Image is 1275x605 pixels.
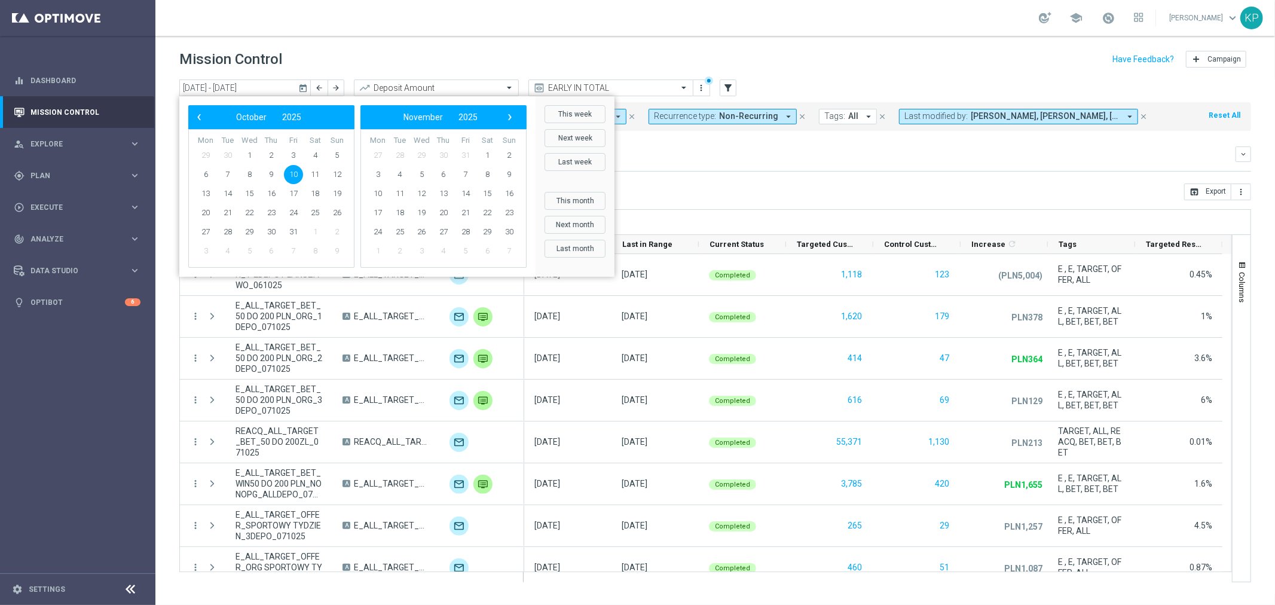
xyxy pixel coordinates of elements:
[473,349,493,368] img: Private message
[500,146,519,165] span: 2
[938,393,950,408] button: 69
[13,203,141,212] button: play_circle_outline Execute keyboard_arrow_right
[819,109,877,124] button: Tags: All arrow_drop_down
[434,165,453,184] span: 6
[797,110,808,123] button: close
[354,80,519,96] ng-select: Deposit Amount
[129,233,140,245] i: keyboard_arrow_right
[1240,7,1263,29] div: KP
[938,518,950,533] button: 29
[30,172,129,179] span: Plan
[354,395,429,405] span: E_ALL_TARGET_BET_50 DO 200 PLN_ORG_3DEPO_071025
[328,184,347,203] span: 19
[180,547,524,589] div: Press SPACE to select this row.
[179,80,311,96] input: Select date range
[190,311,201,322] i: more_vert
[389,136,411,146] th: weekday
[190,520,201,531] button: more_vert
[196,146,215,165] span: 29
[328,242,347,261] span: 9
[196,165,215,184] span: 6
[934,267,950,282] button: 123
[927,435,950,450] button: 1,130
[305,146,325,165] span: 4
[1007,239,1017,249] i: refresh
[500,222,519,242] span: 30
[846,560,863,575] button: 460
[412,242,431,261] span: 3
[396,109,451,125] button: November
[500,165,519,184] span: 9
[282,136,304,146] th: weekday
[938,560,950,575] button: 51
[1124,111,1135,122] i: arrow_drop_down
[14,202,25,213] i: play_circle_outline
[904,111,968,121] span: Last modified by:
[1190,187,1199,197] i: open_in_browser
[304,136,326,146] th: weekday
[196,242,215,261] span: 3
[524,421,1222,463] div: Press SPACE to select this row.
[190,353,201,363] i: more_vert
[478,146,497,165] span: 1
[433,136,455,146] th: weekday
[500,242,519,261] span: 7
[14,265,129,276] div: Data Studio
[190,478,201,489] button: more_vert
[1184,184,1231,200] button: open_in_browser Export
[180,380,524,421] div: Press SPACE to select this row.
[218,146,237,165] span: 30
[500,184,519,203] span: 16
[412,146,431,165] span: 29
[240,242,259,261] span: 5
[328,80,344,96] button: arrow_forward
[284,203,303,222] span: 24
[502,109,518,125] button: ›
[451,109,485,125] button: 2025
[179,96,614,277] bs-daterangepicker-container: calendar
[390,242,409,261] span: 2
[456,184,475,203] span: 14
[434,184,453,203] span: 13
[179,51,282,68] h1: Mission Control
[217,136,239,146] th: weekday
[863,111,874,122] i: arrow_drop_down
[343,438,350,445] span: A
[368,146,387,165] span: 27
[456,242,475,261] span: 5
[498,136,520,146] th: weekday
[191,109,345,125] bs-datepicker-navigation-view: ​ ​ ​
[1058,264,1125,285] span: E , E, TARGET, OFFER, ALL
[524,547,1222,589] div: Press SPACE to select this row.
[13,139,141,149] button: person_search Explore keyboard_arrow_right
[13,234,141,244] button: track_changes Analyze keyboard_arrow_right
[190,395,201,405] button: more_vert
[343,355,350,362] span: A
[262,222,281,242] span: 30
[797,240,853,249] span: Targeted Customers
[30,204,129,211] span: Execute
[30,96,140,128] a: Mission Control
[13,298,141,307] div: lightbulb Optibot 6
[129,170,140,181] i: keyboard_arrow_right
[545,129,606,147] button: Next week
[1231,184,1251,200] button: more_vert
[298,82,309,93] i: today
[1207,55,1241,63] span: Campaign
[390,222,409,242] span: 25
[456,146,475,165] span: 31
[434,242,453,261] span: 4
[478,222,497,242] span: 29
[240,203,259,222] span: 22
[262,242,281,261] span: 6
[180,296,524,338] div: Press SPACE to select this row.
[524,380,1222,421] div: Press SPACE to select this row.
[824,111,845,121] span: Tags:
[705,77,713,85] div: There are unsaved changes
[450,433,469,452] img: Optimail
[473,307,493,326] img: Private message
[326,136,348,146] th: weekday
